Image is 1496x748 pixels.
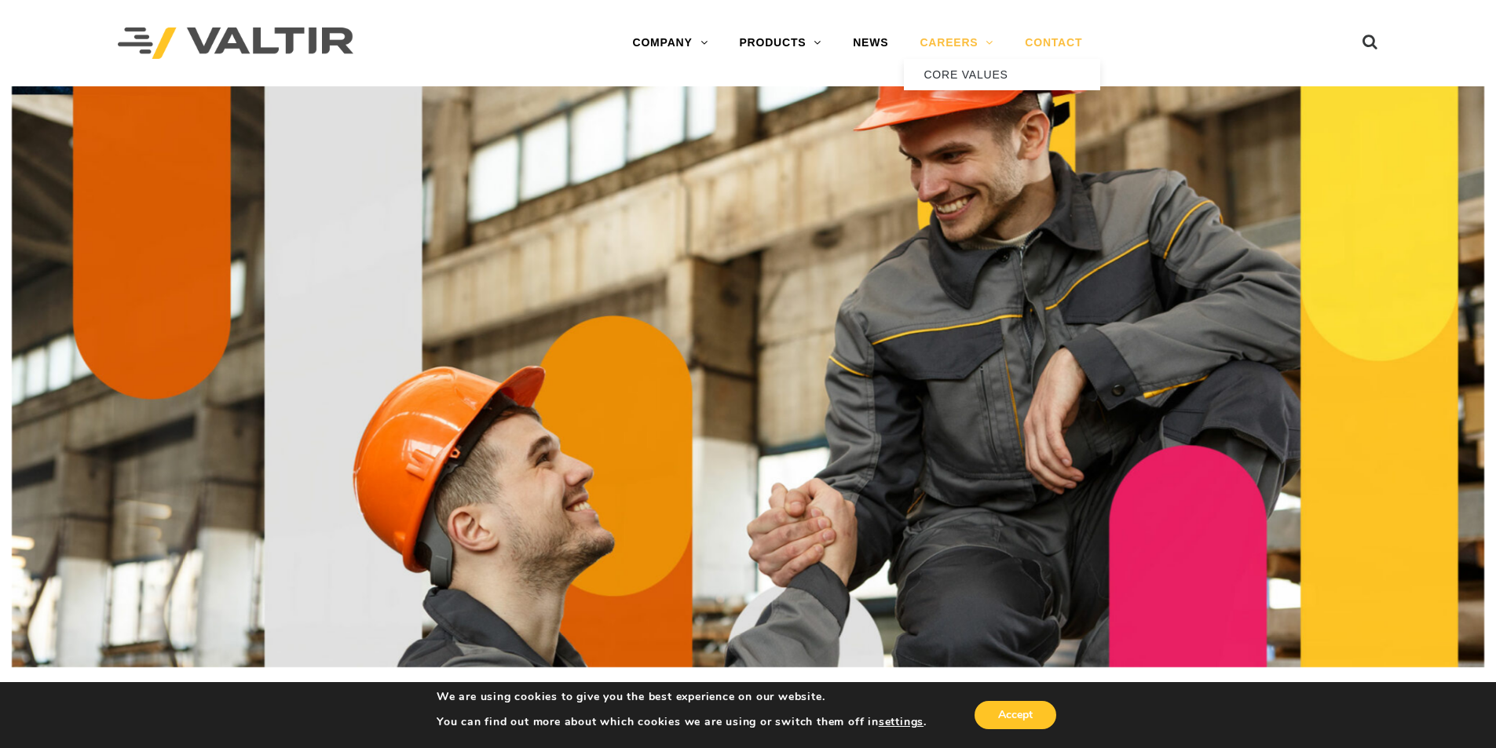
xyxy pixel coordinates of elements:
[837,27,904,59] a: NEWS
[437,715,927,729] p: You can find out more about which cookies we are using or switch them off in .
[118,27,353,60] img: Valtir
[904,27,1009,59] a: CAREERS
[879,715,924,729] button: settings
[12,86,1484,667] img: Contact_1
[975,701,1056,729] button: Accept
[616,27,723,59] a: COMPANY
[1009,27,1098,59] a: CONTACT
[437,690,927,704] p: We are using cookies to give you the best experience on our website.
[723,27,837,59] a: PRODUCTS
[904,59,1100,90] a: CORE VALUES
